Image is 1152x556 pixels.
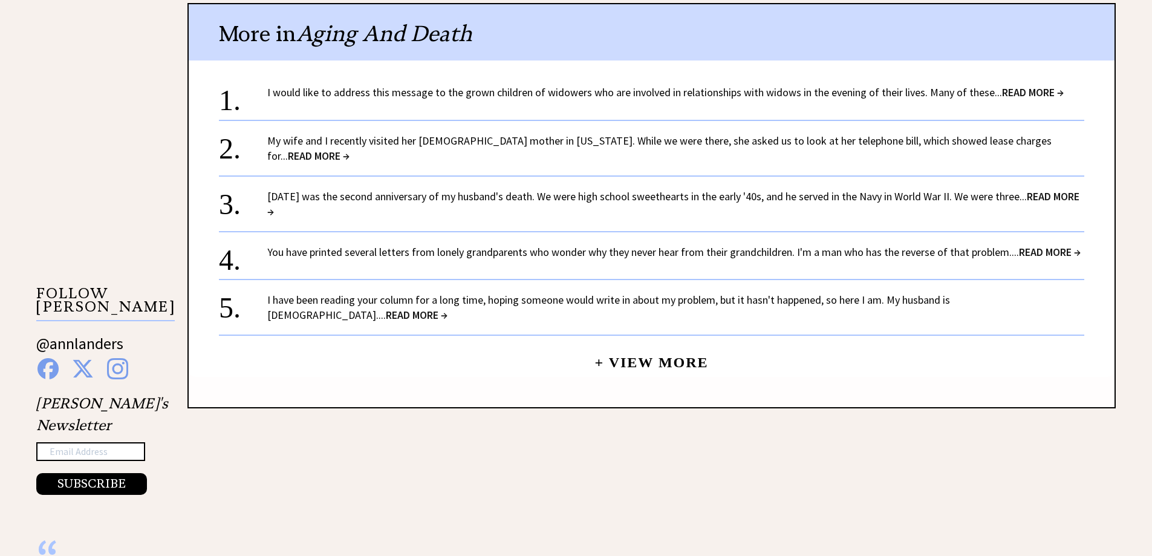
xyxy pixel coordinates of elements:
div: 4. [219,244,267,267]
a: @annlanders [36,333,123,365]
div: 3. [219,189,267,211]
img: x%20blue.png [72,358,94,379]
div: [PERSON_NAME]'s Newsletter [36,393,168,495]
span: READ MORE → [267,189,1079,218]
input: Email Address [36,442,145,462]
div: More in [189,4,1115,61]
button: SUBSCRIBE [36,473,147,495]
a: My wife and I recently visited her [DEMOGRAPHIC_DATA] mother in [US_STATE]. While we were there, ... [267,134,1052,163]
a: I have been reading your column for a long time, hoping someone would write in about my problem, ... [267,293,950,322]
div: 5. [219,292,267,315]
span: READ MORE → [1019,245,1081,259]
span: READ MORE → [288,149,350,163]
div: 2. [219,133,267,155]
a: I would like to address this message to the grown children of widowers who are involved in relati... [267,85,1064,99]
a: + View More [594,344,708,370]
a: [DATE] was the second anniversary of my husband's death. We were high school sweethearts in the e... [267,189,1079,218]
a: You have printed several letters from lonely grandparents who wonder why they never hear from the... [267,245,1081,259]
p: FOLLOW [PERSON_NAME] [36,287,175,321]
div: 1. [219,85,267,107]
img: instagram%20blue.png [107,358,128,379]
span: READ MORE → [386,308,447,322]
span: Aging And Death [296,20,472,47]
span: READ MORE → [1002,85,1064,99]
img: facebook%20blue.png [37,358,59,379]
